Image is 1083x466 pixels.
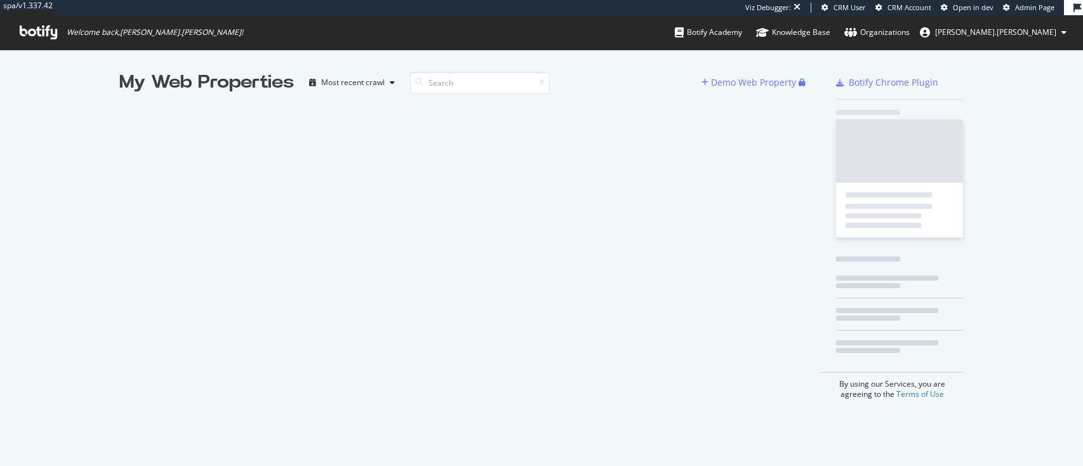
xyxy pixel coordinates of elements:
[941,3,993,13] a: Open in dev
[67,27,243,37] span: Welcome back, [PERSON_NAME].[PERSON_NAME] !
[836,76,938,89] a: Botify Chrome Plugin
[896,389,944,399] a: Terms of Use
[410,72,550,94] input: Search
[304,72,400,93] button: Most recent crawl
[1015,3,1054,12] span: Admin Page
[834,3,866,12] span: CRM User
[935,27,1056,37] span: kevin.lafosse
[701,72,799,93] button: Demo Web Property
[844,26,910,39] div: Organizations
[910,22,1077,43] button: [PERSON_NAME].[PERSON_NAME]
[756,15,830,50] a: Knowledge Base
[756,26,830,39] div: Knowledge Base
[119,70,294,95] div: My Web Properties
[711,76,796,89] div: Demo Web Property
[821,3,866,13] a: CRM User
[844,15,910,50] a: Organizations
[675,26,742,39] div: Botify Academy
[953,3,993,12] span: Open in dev
[1003,3,1054,13] a: Admin Page
[875,3,931,13] a: CRM Account
[701,77,799,88] a: Demo Web Property
[321,79,385,86] div: Most recent crawl
[887,3,931,12] span: CRM Account
[745,3,791,13] div: Viz Debugger:
[820,372,964,399] div: By using our Services, you are agreeing to the
[849,76,938,89] div: Botify Chrome Plugin
[675,15,742,50] a: Botify Academy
